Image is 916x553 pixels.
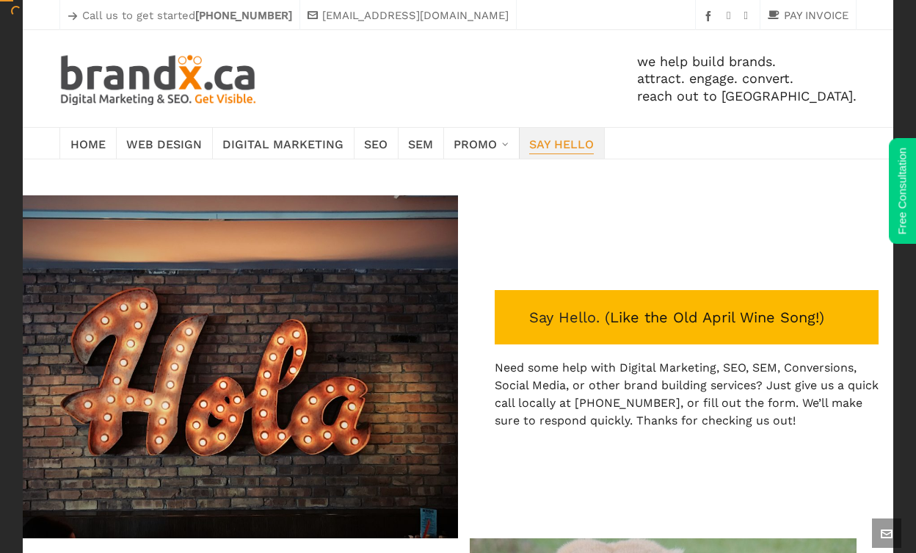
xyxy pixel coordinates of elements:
[398,128,444,159] a: SEM
[222,133,343,153] span: Digital Marketing
[443,128,520,159] a: Promo
[408,133,433,153] span: SEM
[495,290,879,344] p: Say Hello. ( )
[126,133,202,153] span: Web Design
[529,133,594,153] span: Say Hello
[1,195,458,538] img: Edmonton Web Design Quotes
[212,128,355,159] a: Digital Marketing
[454,133,497,153] span: Promo
[610,308,819,326] a: Like the Old April Wine Song! (opens in a new tab)
[195,9,292,22] strong: [PHONE_NUMBER]
[744,10,752,22] a: twitter
[703,10,718,21] a: facebook
[354,128,399,159] a: SEO
[68,7,292,24] p: Call us to get started
[258,30,857,127] div: we help build brands. attract. engage. convert. reach out to [GEOGRAPHIC_DATA].
[70,133,106,153] span: Home
[116,128,213,159] a: Web Design
[495,359,879,430] p: Need some help with Digital Marketing, SEO, SEM, Conversions, Social Media, or other brand buildi...
[519,128,605,159] a: Say Hello
[364,133,388,153] span: SEO
[727,10,735,22] a: instagram
[59,52,258,105] img: Edmonton SEO. SEM. Web Design. Print. Brandx Digital Marketing & SEO
[59,128,117,159] a: Home
[768,7,848,24] a: PAY INVOICE
[308,7,509,24] a: [EMAIL_ADDRESS][DOMAIN_NAME]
